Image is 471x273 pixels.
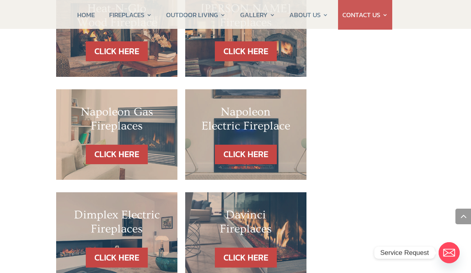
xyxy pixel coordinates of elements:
a: CLICK HERE [86,248,148,268]
a: CLICK HERE [215,248,277,268]
a: Email [439,242,460,263]
h2: Napoleon Electric Fireplace [201,105,291,137]
a: CLICK HERE [86,145,148,165]
h2: Napoleon Gas Fireplaces [72,105,162,137]
h2: Dimplex Electric Fireplaces [72,208,162,240]
a: CLICK HERE [86,41,148,61]
a: CLICK HERE [215,41,277,61]
h2: Davinci Fireplaces [201,208,291,240]
a: CLICK HERE [215,145,277,165]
